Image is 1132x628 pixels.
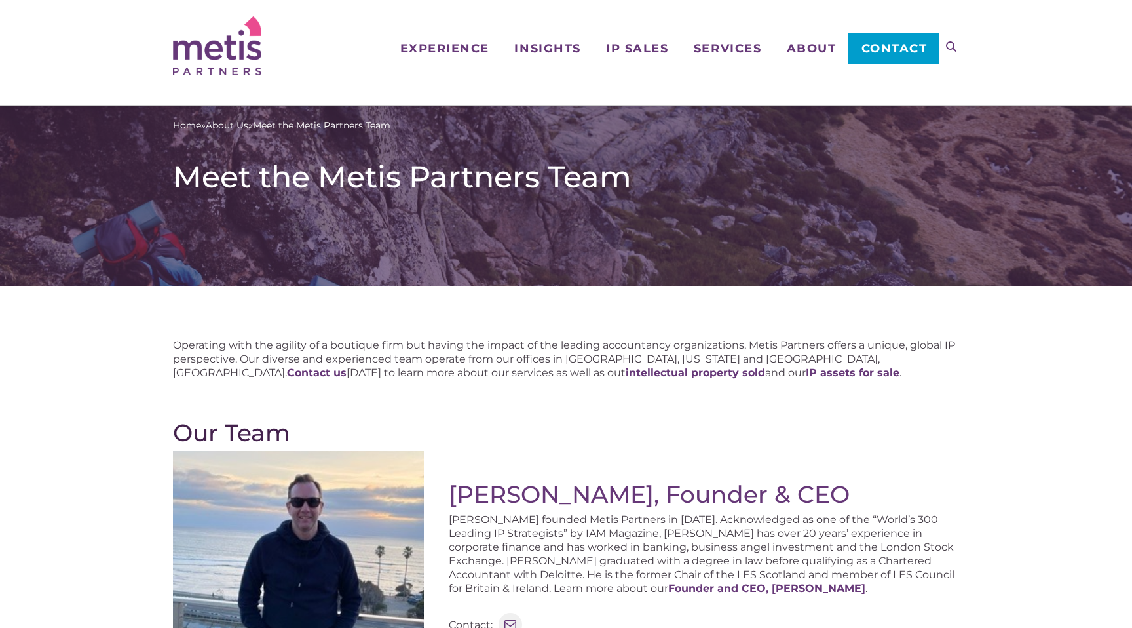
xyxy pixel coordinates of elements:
a: Contact us [287,366,347,379]
h1: Meet the Metis Partners Team [173,159,959,195]
a: Contact [848,33,939,64]
a: IP assets for sale [806,366,899,379]
span: Experience [400,43,489,54]
span: Contact [861,43,928,54]
span: » » [173,119,390,132]
img: Metis Partners [173,16,261,75]
span: About [787,43,837,54]
h2: Our Team [173,419,959,446]
a: Founder and CEO, [PERSON_NAME] [668,582,865,595]
a: intellectual property sold [626,366,765,379]
span: Insights [514,43,580,54]
span: Services [694,43,761,54]
p: Operating with the agility of a boutique firm but having the impact of the leading accountancy or... [173,338,959,380]
a: [PERSON_NAME], Founder & CEO [449,480,850,509]
span: IP Sales [606,43,668,54]
a: About Us [206,119,248,132]
p: [PERSON_NAME] founded Metis Partners in [DATE]. Acknowledged as one of the “World’s 300 Leading I... [449,513,959,595]
a: Home [173,119,201,132]
span: Meet the Metis Partners Team [253,119,390,132]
